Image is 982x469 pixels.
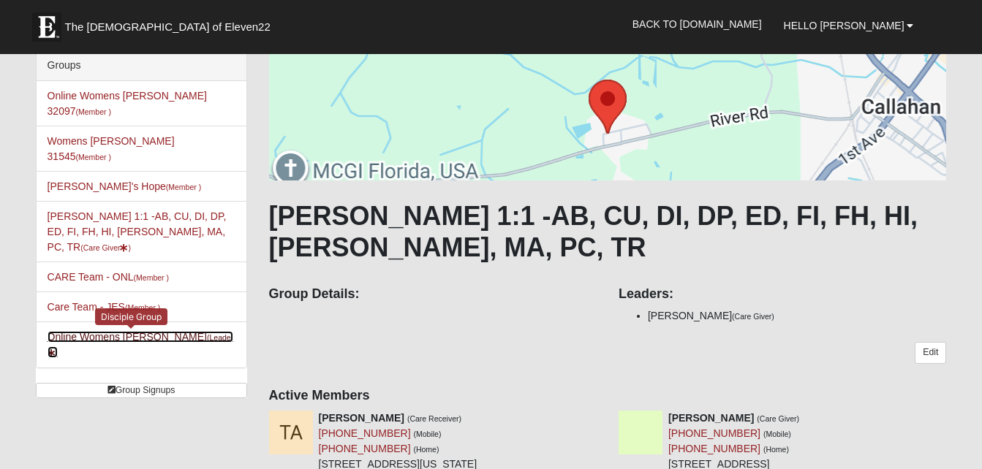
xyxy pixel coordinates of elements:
[48,331,234,358] a: Online Womens [PERSON_NAME](Leader)
[413,430,441,438] small: (Mobile)
[269,286,597,302] h4: Group Details:
[134,273,169,282] small: (Member )
[757,414,799,423] small: (Care Giver)
[36,383,247,398] a: Group Signups
[48,301,161,313] a: Care Team - JES(Member )
[76,153,111,161] small: (Member )
[773,7,925,44] a: Hello [PERSON_NAME]
[668,427,760,439] a: [PHONE_NUMBER]
[784,20,904,31] span: Hello [PERSON_NAME]
[619,286,946,302] h4: Leaders:
[269,388,947,404] h4: Active Members
[48,135,175,162] a: Womens [PERSON_NAME] 31545(Member )
[80,243,131,252] small: (Care Giver )
[125,303,160,312] small: (Member )
[32,12,61,42] img: Eleven22 logo
[48,90,207,117] a: Online Womens [PERSON_NAME] 32097(Member )
[915,342,946,363] a: Edit
[763,430,791,438] small: (Mobile)
[622,6,773,42] a: Back to [DOMAIN_NAME]
[166,183,201,191] small: (Member )
[319,427,411,439] a: [PHONE_NUMBER]
[269,200,947,263] h1: [PERSON_NAME] 1:1 -AB, CU, DI, DP, ED, FI, FH, HI, [PERSON_NAME], MA, PC, TR
[648,308,946,324] li: [PERSON_NAME]
[37,50,246,81] div: Groups
[48,210,227,253] a: [PERSON_NAME] 1:1 -AB, CU, DI, DP, ED, FI, FH, HI, [PERSON_NAME], MA, PC, TR(Care Giver)
[65,20,271,34] span: The [DEMOGRAPHIC_DATA] of Eleven22
[668,412,754,424] strong: [PERSON_NAME]
[319,412,404,424] strong: [PERSON_NAME]
[95,308,167,325] div: Disciple Group
[76,107,111,116] small: (Member )
[407,414,461,423] small: (Care Receiver)
[732,312,774,321] small: (Care Giver)
[48,271,169,283] a: CARE Team - ONL(Member )
[25,5,317,42] a: The [DEMOGRAPHIC_DATA] of Eleven22
[48,180,202,192] a: [PERSON_NAME]'s Hope(Member )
